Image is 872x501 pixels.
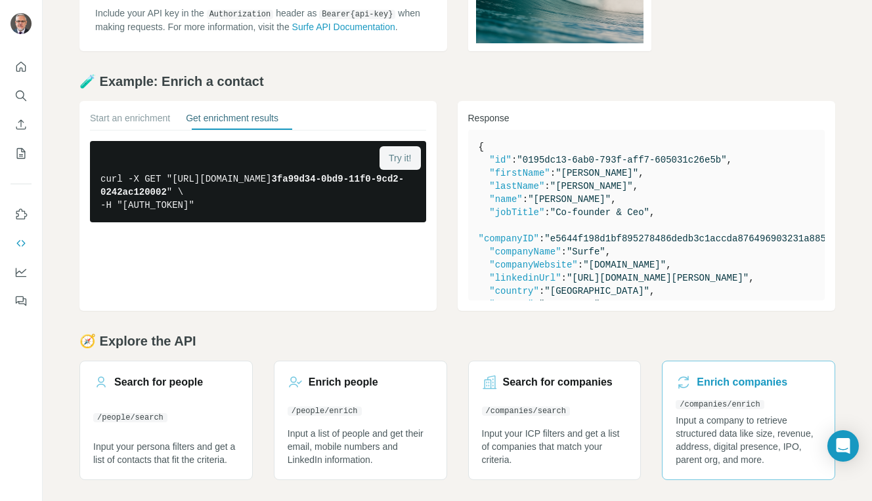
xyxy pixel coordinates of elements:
[11,260,32,284] button: Dashboard
[583,260,666,270] span: "[DOMAIN_NAME]"
[550,181,633,191] span: "[PERSON_NAME]"
[544,286,649,296] span: "[GEOGRAPHIC_DATA]"
[93,440,239,466] p: Input your persona filters and get a list of contacts that fit the criteria.
[319,10,395,19] code: Bearer {api-key}
[697,374,787,390] h3: Enrich companies
[662,361,835,480] a: Enrich companies/companies/enrichInput a company to retrieve structured data like size, revenue, ...
[482,427,628,466] p: Input your ICP filters and get a list of companies that match your criteria.
[292,22,395,32] a: Surfe API Documentation
[567,247,605,257] span: "Surfe"
[11,289,32,313] button: Feedback
[11,84,32,108] button: Search
[380,146,420,170] button: Try it!
[489,155,512,165] span: "id"
[479,233,539,244] span: "companyID"
[539,299,599,310] span: "COMPLETED"
[468,111,825,125] h3: Response
[482,407,570,416] code: /companies/search
[489,260,577,270] span: "companyWebsite"
[114,374,203,390] h3: Search for people
[95,7,431,33] p: Include your API key in the header as when making requests. For more information, visit the .
[11,142,32,165] button: My lists
[489,194,522,205] span: "name"
[489,273,561,283] span: "linkedinUrl"
[489,299,533,310] span: "status"
[517,155,726,165] span: "0195dc13-6ab0-793f-aff7-605031c26e5b"
[489,286,539,296] span: "country"
[528,194,611,205] span: "[PERSON_NAME]"
[11,55,32,79] button: Quick start
[389,151,411,165] span: Try it!
[827,430,859,462] div: Open Intercom Messenger
[11,203,32,226] button: Use Surfe on LinkedIn
[489,207,544,218] span: "jobTitle"
[93,413,167,422] code: /people/search
[489,168,550,178] span: "firstName"
[309,374,378,390] h3: Enrich people
[468,361,642,480] a: Search for companies/companies/searchInput your ICP filters and get a list of companies that matc...
[207,10,274,19] code: Authorization
[79,72,835,90] h2: 🧪 Example: Enrich a contact
[567,273,749,283] span: "[URL][DOMAIN_NAME][PERSON_NAME]"
[79,332,835,350] h2: 🧭 Explore the API
[79,361,253,480] a: Search for people/people/searchInput your persona filters and get a list of contacts that fit the...
[186,111,278,130] button: Get enrichment results
[11,13,32,34] img: Avatar
[550,207,649,218] span: "Co-founder & Ceo"
[90,141,426,222] pre: curl -X GET "[URL][DOMAIN_NAME] " \ -H "[AUTH_TOKEN]"
[489,181,544,191] span: "lastName"
[288,427,433,466] p: Input a list of people and get their email, mobile numbers and LinkedIn information.
[676,414,821,466] p: Input a company to retrieve structured data like size, revenue, address, digital presence, IPO, p...
[288,407,362,416] code: /people/enrich
[489,247,561,257] span: "companyName"
[11,231,32,255] button: Use Surfe API
[274,361,447,480] a: Enrich people/people/enrichInput a list of people and get their email, mobile numbers and LinkedI...
[676,400,764,409] code: /companies/enrich
[556,168,638,178] span: "[PERSON_NAME]"
[11,113,32,136] button: Enrich CSV
[503,374,613,390] h3: Search for companies
[90,111,170,130] button: Start an enrichment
